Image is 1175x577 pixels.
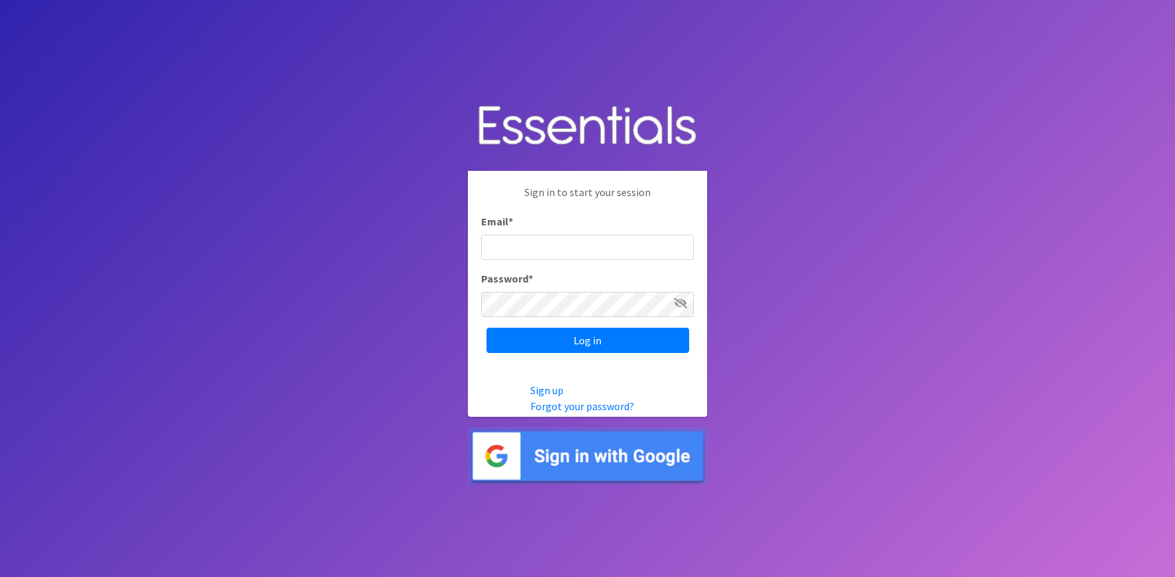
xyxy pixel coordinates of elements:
img: Sign in with Google [468,427,707,485]
abbr: required [528,272,533,285]
img: Human Essentials [468,92,707,161]
p: Sign in to start your session [481,184,694,213]
a: Forgot your password? [530,400,634,413]
label: Email [481,213,513,229]
a: Sign up [530,384,564,397]
abbr: required [508,215,513,228]
input: Log in [486,328,689,353]
label: Password [481,271,533,287]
